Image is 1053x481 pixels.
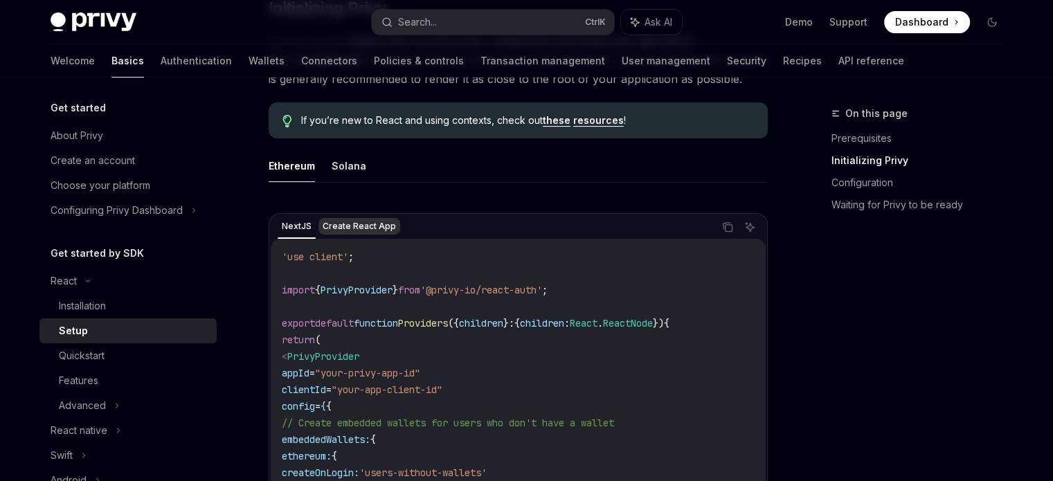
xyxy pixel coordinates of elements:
a: Security [727,44,766,78]
span: = [315,400,321,412]
a: Quickstart [39,343,217,368]
span: } [503,317,509,329]
span: : [509,317,514,329]
span: clientId [282,383,326,396]
span: function [354,317,398,329]
div: Advanced [59,397,106,414]
a: Initializing Privy [831,149,1014,172]
span: ReactNode [603,317,653,329]
span: children [459,317,503,329]
span: '@privy-io/react-auth' [420,284,542,296]
span: { [370,433,376,446]
div: Installation [59,298,106,314]
span: { [332,450,337,462]
a: these [543,114,570,127]
span: appId [282,367,309,379]
div: NextJS [278,218,316,235]
a: Connectors [301,44,357,78]
h5: Get started by SDK [51,245,144,262]
div: Swift [51,447,73,464]
a: User management [622,44,710,78]
span: : [564,317,570,329]
a: Welcome [51,44,95,78]
div: React [51,273,77,289]
div: Configuring Privy Dashboard [51,202,183,219]
span: < [282,350,287,363]
span: Dashboard [895,15,948,29]
span: On this page [845,105,908,122]
span: { [664,317,669,329]
span: }) [653,317,664,329]
a: Features [39,368,217,393]
button: Ethereum [269,149,315,182]
div: Create React App [318,218,400,235]
a: About Privy [39,123,217,148]
button: Search...CtrlK [372,10,614,35]
span: React [570,317,597,329]
span: { [514,317,520,329]
div: About Privy [51,127,103,144]
div: Create an account [51,152,135,169]
button: Solana [332,149,366,182]
a: Choose your platform [39,173,217,198]
a: Support [829,15,867,29]
a: resources [573,114,624,127]
button: Toggle dark mode [981,11,1003,33]
a: Installation [39,293,217,318]
a: Authentication [161,44,232,78]
a: API reference [838,44,904,78]
a: Setup [39,318,217,343]
span: ; [348,251,354,263]
span: "your-privy-app-id" [315,367,420,379]
span: ; [542,284,548,296]
a: Wallets [249,44,285,78]
a: Configuration [831,172,1014,194]
span: ( [315,334,321,346]
a: Recipes [783,44,822,78]
button: Ask AI [741,218,759,236]
button: Copy the contents from the code block [719,218,737,236]
div: Quickstart [59,347,105,364]
span: 'users-without-wallets' [359,466,487,479]
div: Search... [398,14,437,30]
span: Providers [398,317,448,329]
span: default [315,317,354,329]
span: // Create embedded wallets for users who don't have a wallet [282,417,614,429]
span: PrivyProvider [321,284,393,296]
span: Ask AI [645,15,672,29]
span: ethereum: [282,450,332,462]
a: Transaction management [480,44,605,78]
span: config [282,400,315,412]
h5: Get started [51,100,106,116]
a: Create an account [39,148,217,173]
div: Features [59,372,98,389]
span: } [393,284,398,296]
a: Prerequisites [831,127,1014,149]
button: Ask AI [621,10,682,35]
div: React native [51,422,107,439]
span: { [321,400,326,412]
span: = [309,367,315,379]
span: Ctrl K [585,17,606,28]
span: embeddedWallets: [282,433,370,446]
span: 'use client' [282,251,348,263]
a: Basics [111,44,144,78]
span: return [282,334,315,346]
div: Setup [59,323,88,339]
span: createOnLogin: [282,466,359,479]
span: ({ [448,317,459,329]
span: . [597,317,603,329]
span: import [282,284,315,296]
span: { [315,284,321,296]
span: = [326,383,332,396]
img: dark logo [51,12,136,32]
a: Demo [785,15,813,29]
a: Dashboard [884,11,970,33]
svg: Tip [282,115,292,127]
span: export [282,317,315,329]
span: from [398,284,420,296]
a: Policies & controls [374,44,464,78]
span: PrivyProvider [287,350,359,363]
a: Waiting for Privy to be ready [831,194,1014,216]
div: Choose your platform [51,177,150,194]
